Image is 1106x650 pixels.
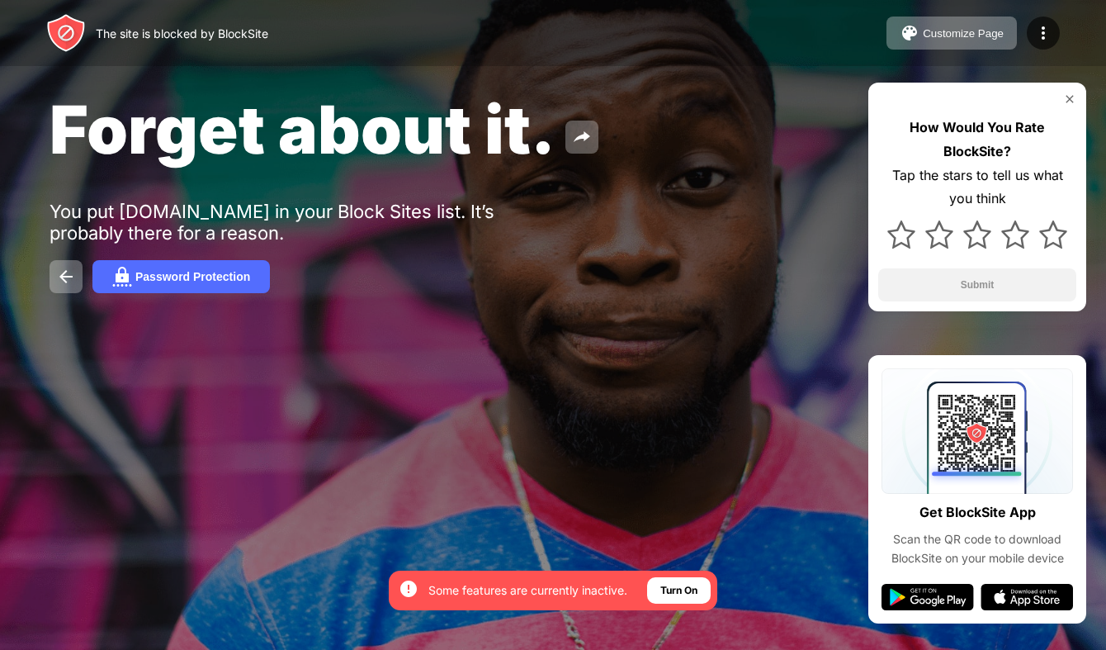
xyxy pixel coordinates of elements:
[919,501,1036,524] div: Get BlockSite App
[46,13,86,53] img: header-logo.svg
[900,23,919,43] img: pallet.svg
[886,17,1017,50] button: Customize Page
[399,579,418,599] img: error-circle-white.svg
[428,582,627,599] div: Some features are currently inactive.
[878,164,1076,211] div: Tap the stars to tell us what you think
[112,267,132,287] img: password.svg
[135,270,250,283] div: Password Protection
[881,368,1073,494] img: qrcode.svg
[887,221,915,249] img: star.svg
[1039,221,1067,249] img: star.svg
[881,584,974,610] img: google-play.svg
[878,268,1076,301] button: Submit
[1063,93,1076,106] img: rate-us-close.svg
[92,260,270,293] button: Password Protection
[50,201,560,244] div: You put [DOMAIN_NAME] in your Block Sites list. It’s probably there for a reason.
[50,89,555,169] span: Forget about it.
[878,116,1076,164] div: How Would You Rate BlockSite?
[572,127,592,147] img: share.svg
[981,584,1073,610] img: app-store.svg
[963,221,991,249] img: star.svg
[660,582,697,599] div: Turn On
[96,26,268,40] div: The site is blocked by BlockSite
[923,27,1004,40] div: Customize Page
[1001,221,1029,249] img: star.svg
[1033,23,1053,43] img: menu-icon.svg
[881,530,1073,567] div: Scan the QR code to download BlockSite on your mobile device
[925,221,953,249] img: star.svg
[56,267,76,287] img: back.svg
